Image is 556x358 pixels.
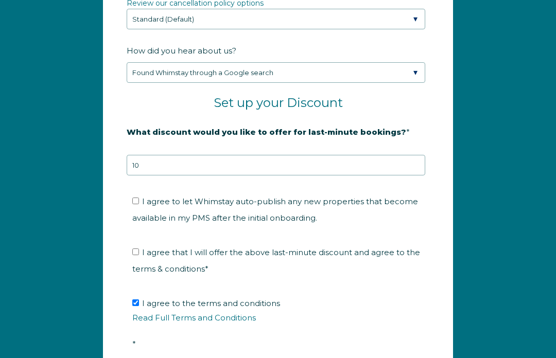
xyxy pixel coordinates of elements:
[127,145,288,154] strong: 20% is recommended, minimum of 10%
[127,43,236,59] span: How did you hear about us?
[132,197,418,223] span: I agree to let Whimstay auto-publish any new properties that become available in my PMS after the...
[132,198,139,205] input: I agree to let Whimstay auto-publish any new properties that become available in my PMS after the...
[132,248,420,274] span: I agree that I will offer the above last-minute discount and agree to the terms & conditions
[127,128,406,137] strong: What discount would you like to offer for last-minute bookings?
[132,300,139,307] input: I agree to the terms and conditionsRead Full Terms and Conditions*
[132,313,256,323] a: Read Full Terms and Conditions
[214,96,343,111] span: Set up your Discount
[132,249,139,256] input: I agree that I will offer the above last-minute discount and agree to the terms & conditions*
